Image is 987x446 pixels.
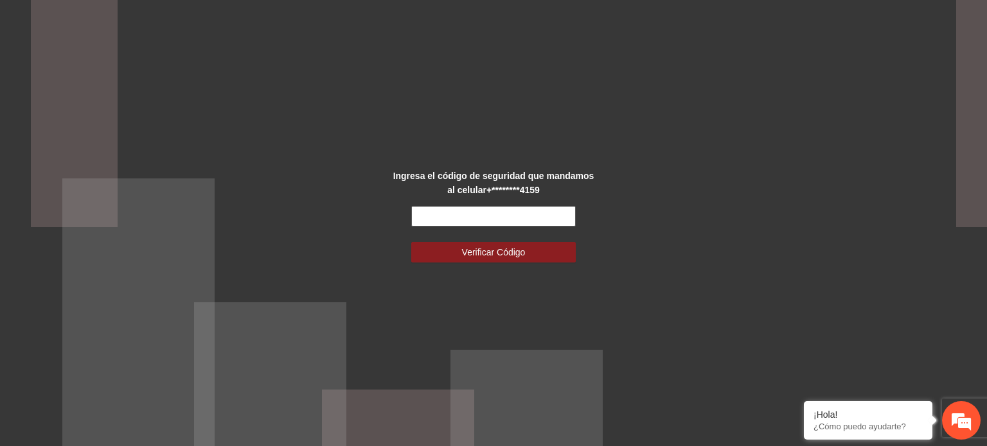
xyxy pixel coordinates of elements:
[75,148,177,278] span: Estamos en línea.
[814,422,923,431] p: ¿Cómo puedo ayudarte?
[814,409,923,420] div: ¡Hola!
[211,6,242,37] div: Minimizar ventana de chat en vivo
[462,245,526,259] span: Verificar Código
[6,304,245,349] textarea: Escriba su mensaje y pulse “Intro”
[393,171,594,195] strong: Ingresa el código de seguridad que mandamos al celular +********4159
[67,65,216,82] div: Chatee con nosotros ahora
[411,242,576,262] button: Verificar Código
